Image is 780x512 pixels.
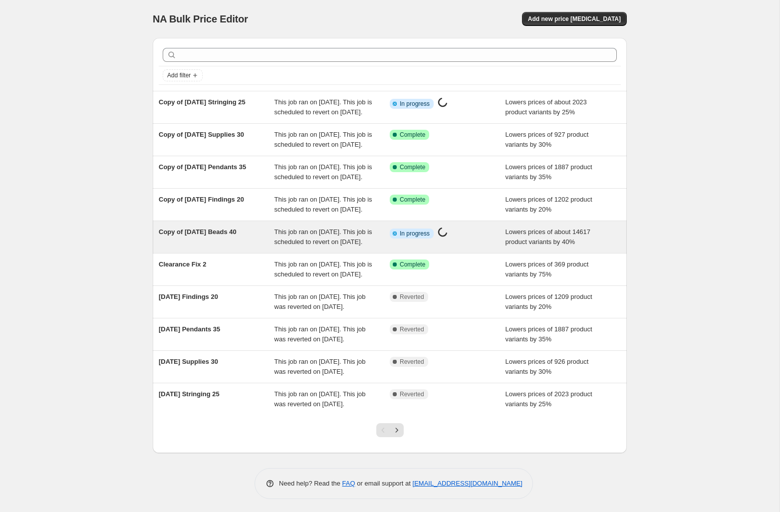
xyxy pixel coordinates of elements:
span: In progress [400,100,430,108]
span: [DATE] Findings 20 [159,293,218,300]
span: This job ran on [DATE]. This job was reverted on [DATE]. [274,358,366,375]
span: Lowers prices of 1209 product variants by 20% [506,293,592,310]
span: Add filter [167,71,191,79]
span: This job ran on [DATE]. This job is scheduled to revert on [DATE]. [274,228,372,246]
button: Add filter [163,69,203,81]
span: [DATE] Stringing 25 [159,390,220,398]
span: Copy of [DATE] Beads 40 [159,228,237,236]
span: In progress [400,230,430,238]
span: Copy of [DATE] Supplies 30 [159,131,244,138]
span: [DATE] Pendants 35 [159,325,220,333]
span: This job ran on [DATE]. This job is scheduled to revert on [DATE]. [274,260,372,278]
span: Lowers prices of 927 product variants by 30% [506,131,589,148]
span: Lowers prices of 369 product variants by 75% [506,260,589,278]
nav: Pagination [376,423,404,437]
span: Complete [400,131,425,139]
span: Copy of [DATE] Stringing 25 [159,98,246,106]
span: This job ran on [DATE]. This job is scheduled to revert on [DATE]. [274,98,372,116]
span: This job ran on [DATE]. This job is scheduled to revert on [DATE]. [274,131,372,148]
span: Reverted [400,358,424,366]
button: Add new price [MEDICAL_DATA] [522,12,627,26]
span: Complete [400,196,425,204]
span: This job ran on [DATE]. This job was reverted on [DATE]. [274,390,366,408]
span: Copy of [DATE] Pendants 35 [159,163,246,171]
span: Lowers prices of about 2023 product variants by 25% [506,98,587,116]
span: Clearance Fix 2 [159,260,206,268]
span: [DATE] Supplies 30 [159,358,218,365]
span: Lowers prices of 2023 product variants by 25% [506,390,592,408]
span: Reverted [400,390,424,398]
span: Need help? Read the [279,480,342,487]
button: Next [390,423,404,437]
span: Lowers prices of 1887 product variants by 35% [506,325,592,343]
span: Copy of [DATE] Findings 20 [159,196,244,203]
span: Complete [400,260,425,268]
span: This job ran on [DATE]. This job is scheduled to revert on [DATE]. [274,163,372,181]
span: Add new price [MEDICAL_DATA] [528,15,621,23]
span: This job ran on [DATE]. This job was reverted on [DATE]. [274,293,366,310]
span: Lowers prices of 1202 product variants by 20% [506,196,592,213]
a: FAQ [342,480,355,487]
span: Reverted [400,293,424,301]
span: Complete [400,163,425,171]
span: Lowers prices of about 14617 product variants by 40% [506,228,591,246]
span: Lowers prices of 1887 product variants by 35% [506,163,592,181]
span: NA Bulk Price Editor [153,13,248,24]
a: [EMAIL_ADDRESS][DOMAIN_NAME] [413,480,522,487]
span: Lowers prices of 926 product variants by 30% [506,358,589,375]
span: This job ran on [DATE]. This job was reverted on [DATE]. [274,325,366,343]
span: Reverted [400,325,424,333]
span: or email support at [355,480,413,487]
span: This job ran on [DATE]. This job is scheduled to revert on [DATE]. [274,196,372,213]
